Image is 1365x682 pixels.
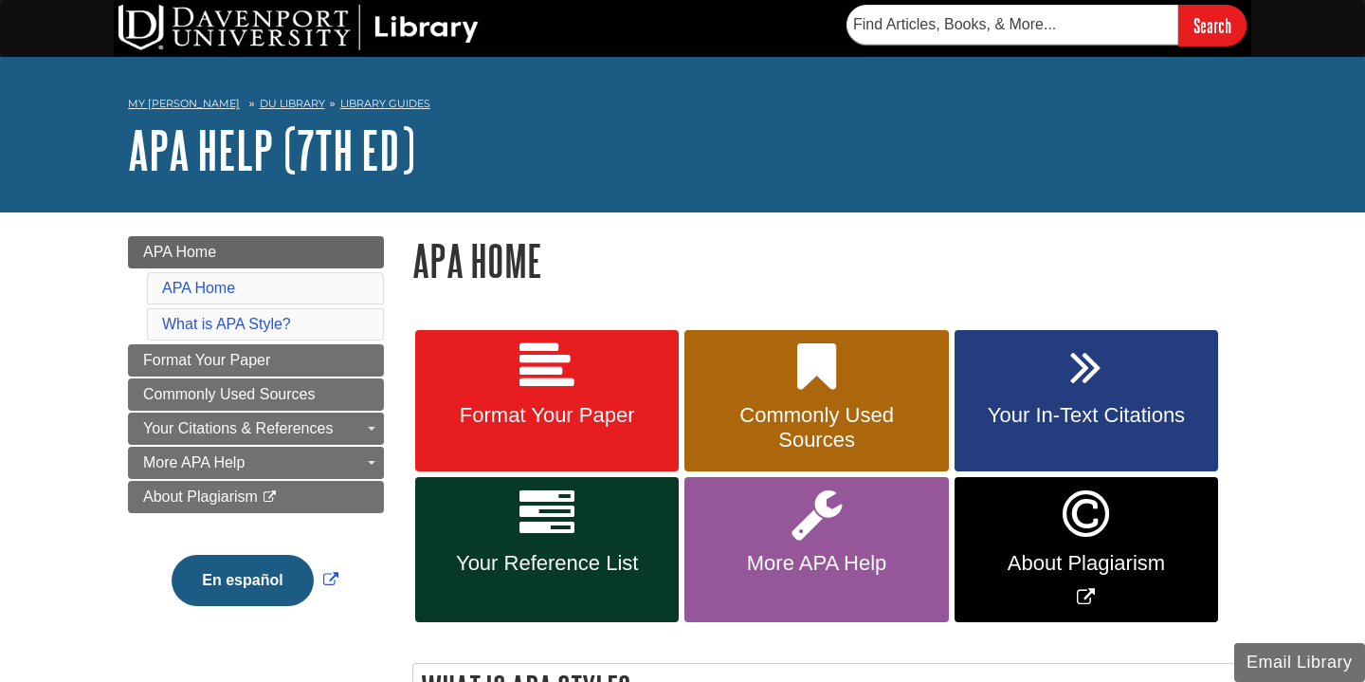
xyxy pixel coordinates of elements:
[128,96,240,112] a: My [PERSON_NAME]
[1178,5,1247,46] input: Search
[429,403,664,428] span: Format Your Paper
[162,316,291,332] a: What is APA Style?
[969,551,1204,576] span: About Plagiarism
[128,447,384,479] a: More APA Help
[429,551,664,576] span: Your Reference List
[128,378,384,411] a: Commonly Used Sources
[415,330,679,472] a: Format Your Paper
[684,477,948,622] a: More APA Help
[167,572,342,588] a: Link opens in new window
[955,477,1218,622] a: Link opens in new window
[260,97,325,110] a: DU Library
[684,330,948,472] a: Commonly Used Sources
[340,97,430,110] a: Library Guides
[143,488,258,505] span: About Plagiarism
[415,477,679,622] a: Your Reference List
[846,5,1178,45] input: Find Articles, Books, & More...
[128,481,384,513] a: About Plagiarism
[262,491,278,504] i: This link opens in a new window
[846,5,1247,46] form: Searches DU Library's articles, books, and more
[128,413,384,445] a: Your Citations & References
[128,91,1237,121] nav: breadcrumb
[143,244,216,260] span: APA Home
[128,236,384,638] div: Guide Page Menu
[955,330,1218,472] a: Your In-Text Citations
[969,403,1204,428] span: Your In-Text Citations
[128,120,415,179] a: APA Help (7th Ed)
[118,5,479,50] img: DU Library
[162,280,235,296] a: APA Home
[143,352,270,368] span: Format Your Paper
[699,403,934,452] span: Commonly Used Sources
[1234,643,1365,682] button: Email Library
[128,236,384,268] a: APA Home
[143,454,245,470] span: More APA Help
[412,236,1237,285] h1: APA Home
[699,551,934,576] span: More APA Help
[143,386,315,402] span: Commonly Used Sources
[172,555,313,606] button: En español
[128,344,384,377] a: Format Your Paper
[143,420,333,436] span: Your Citations & References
